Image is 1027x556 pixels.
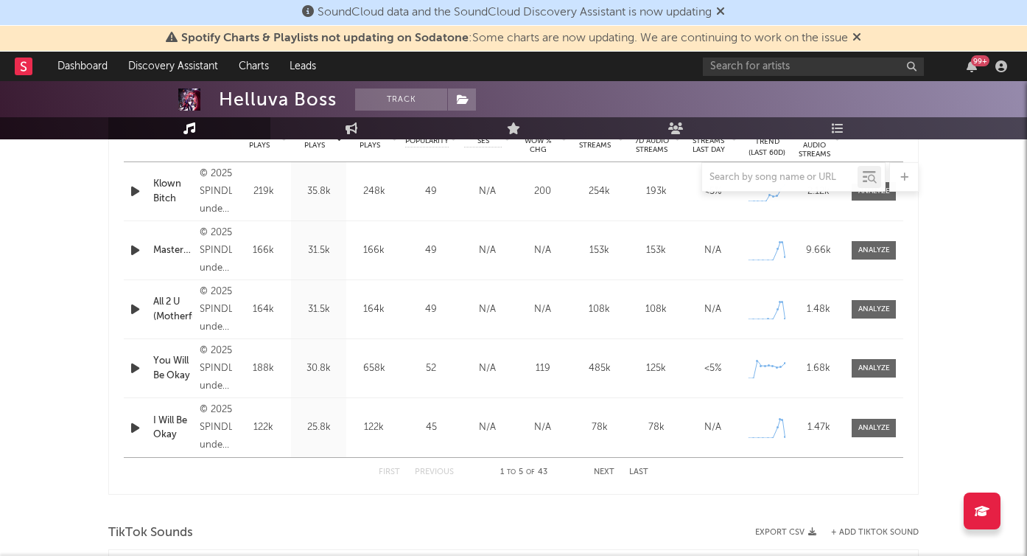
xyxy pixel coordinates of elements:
[688,420,737,435] div: N/A
[200,224,232,277] div: © 2025 SPINDLEHORSE under exclusive license to Atlantic Recording Corporation
[350,243,398,258] div: 166k
[702,172,858,184] input: Search by song name or URL
[108,524,193,542] span: TikTok Sounds
[181,32,848,44] span: : Some charts are now updating. We are continuing to work on the issue
[153,354,192,383] a: You Will Be Okay
[239,361,287,376] div: 188k
[483,464,564,482] div: 1 5 43
[464,243,511,258] div: N/A
[967,60,977,72] button: 99+
[295,243,343,258] div: 31.5k
[181,32,469,44] span: Spotify Charts & Playlists not updating on Sodatone
[405,361,457,376] div: 52
[295,420,343,435] div: 25.8k
[518,361,567,376] div: 119
[629,468,648,476] button: Last
[518,243,567,258] div: N/A
[200,283,232,336] div: © 2025 SPINDLEHORSE under exclusive license to Atlantic Recording Corporation
[688,302,737,317] div: N/A
[153,243,192,258] a: Mastermind
[688,243,737,258] div: N/A
[239,420,287,435] div: 122k
[526,469,535,476] span: of
[228,52,279,81] a: Charts
[318,7,712,18] span: SoundCloud data and the SoundCloud Discovery Assistant is now updating
[703,58,924,76] input: Search for artists
[355,88,447,111] button: Track
[379,468,400,476] button: First
[575,420,624,435] div: 78k
[971,55,989,66] div: 99 +
[575,361,624,376] div: 485k
[200,401,232,454] div: © 2025 SPINDLEHORSE under exclusive license to Atlantic Recording Corporation
[47,52,118,81] a: Dashboard
[796,302,841,317] div: 1.48k
[518,420,567,435] div: N/A
[594,468,614,476] button: Next
[631,302,681,317] div: 108k
[464,361,511,376] div: N/A
[575,243,624,258] div: 153k
[688,361,737,376] div: <5%
[507,469,516,476] span: to
[118,52,228,81] a: Discovery Assistant
[153,295,192,324] a: All 2 U (Motherfucker)
[796,243,841,258] div: 9.66k
[631,243,681,258] div: 153k
[852,32,861,44] span: Dismiss
[816,529,919,537] button: + Add TikTok Sound
[295,302,343,317] div: 31.5k
[200,342,232,395] div: © 2025 SPINDLEHORSE under exclusive license to Atlantic Recording Corporation
[405,420,457,435] div: 45
[279,52,326,81] a: Leads
[575,302,624,317] div: 108k
[350,420,398,435] div: 122k
[831,529,919,537] button: + Add TikTok Sound
[464,302,511,317] div: N/A
[464,420,511,435] div: N/A
[219,88,337,111] div: Helluva Boss
[350,361,398,376] div: 658k
[405,302,457,317] div: 49
[350,302,398,317] div: 164k
[631,420,681,435] div: 78k
[796,361,841,376] div: 1.68k
[518,302,567,317] div: N/A
[631,361,681,376] div: 125k
[153,414,192,442] a: I Will Be Okay
[239,302,287,317] div: 164k
[415,468,454,476] button: Previous
[755,528,816,537] button: Export CSV
[716,7,725,18] span: Dismiss
[239,243,287,258] div: 166k
[295,361,343,376] div: 30.8k
[405,243,457,258] div: 49
[796,420,841,435] div: 1.47k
